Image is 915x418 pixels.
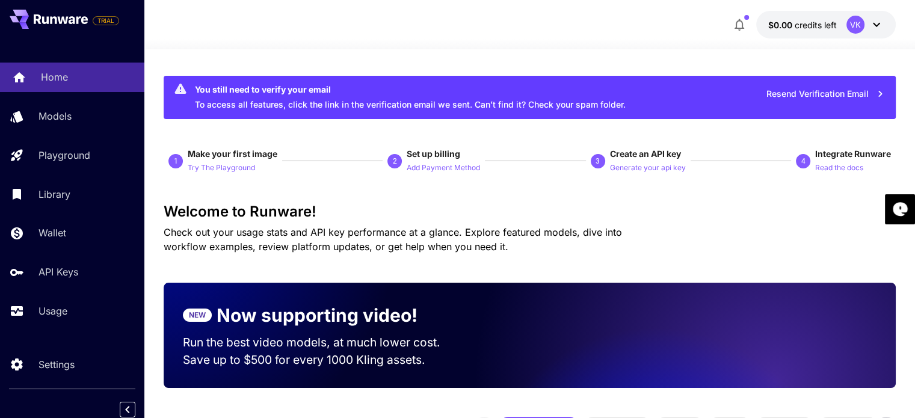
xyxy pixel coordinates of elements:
[39,148,90,162] p: Playground
[93,13,119,28] span: Add your payment card to enable full platform functionality.
[407,162,480,174] p: Add Payment Method
[768,19,837,31] div: $0.00
[795,20,837,30] span: credits left
[93,16,119,25] span: TRIAL
[195,83,626,96] div: You still need to verify your email
[41,70,68,84] p: Home
[174,156,178,167] p: 1
[815,149,891,159] span: Integrate Runware
[39,109,72,123] p: Models
[39,265,78,279] p: API Keys
[195,79,626,115] div: To access all features, click the link in the verification email we sent. Can’t find it? Check yo...
[39,226,66,240] p: Wallet
[164,226,622,253] span: Check out your usage stats and API key performance at a glance. Explore featured models, dive int...
[610,160,686,174] button: Generate your api key
[393,156,397,167] p: 2
[610,149,681,159] span: Create an API key
[39,357,75,372] p: Settings
[768,20,795,30] span: $0.00
[217,302,417,329] p: Now supporting video!
[39,187,70,201] p: Library
[189,310,206,321] p: NEW
[407,160,480,174] button: Add Payment Method
[801,156,805,167] p: 4
[188,162,255,174] p: Try The Playground
[188,149,277,159] span: Make your first image
[407,149,460,159] span: Set up billing
[846,16,864,34] div: VK
[610,162,686,174] p: Generate your api key
[756,11,896,38] button: $0.00VK
[183,334,463,351] p: Run the best video models, at much lower cost.
[188,160,255,174] button: Try The Playground
[164,203,896,220] h3: Welcome to Runware!
[815,160,863,174] button: Read the docs
[183,351,463,369] p: Save up to $500 for every 1000 Kling assets.
[39,304,67,318] p: Usage
[596,156,600,167] p: 3
[120,402,135,417] button: Collapse sidebar
[760,82,891,106] button: Resend Verification Email
[815,162,863,174] p: Read the docs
